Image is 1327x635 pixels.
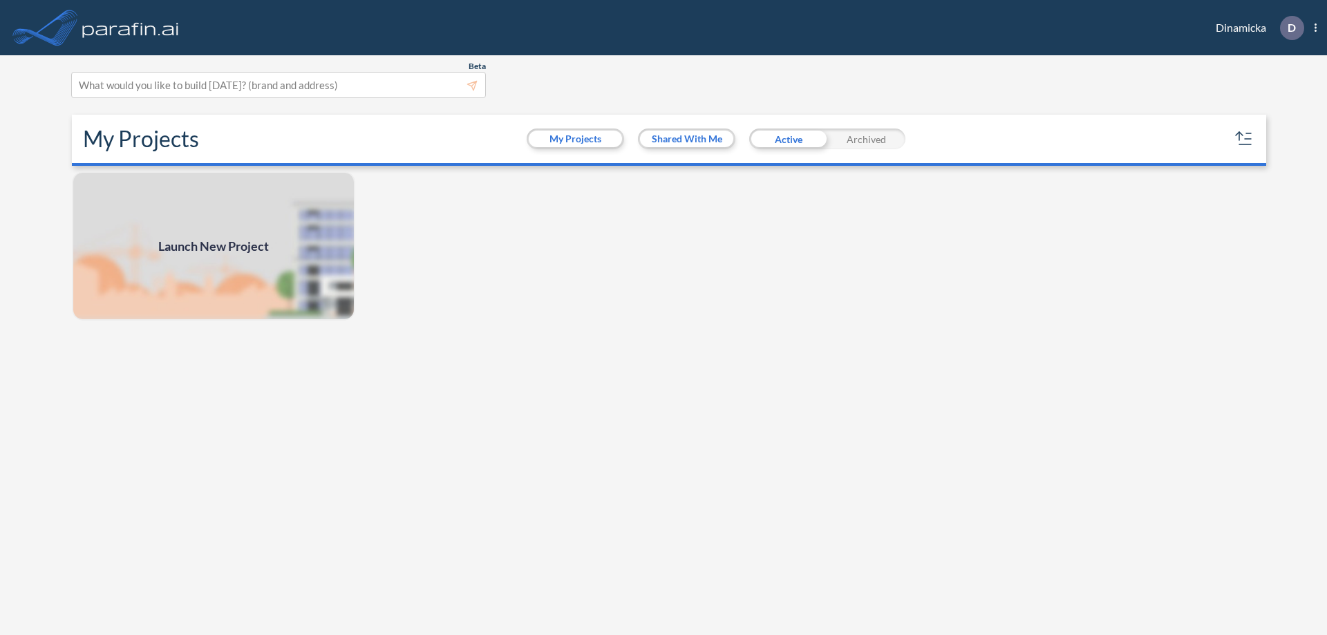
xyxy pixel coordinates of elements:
[640,131,733,147] button: Shared With Me
[827,129,905,149] div: Archived
[72,171,355,321] img: add
[72,171,355,321] a: Launch New Project
[1288,21,1296,34] p: D
[1195,16,1317,40] div: Dinamicka
[83,126,199,152] h2: My Projects
[749,129,827,149] div: Active
[158,237,269,256] span: Launch New Project
[529,131,622,147] button: My Projects
[469,61,486,72] span: Beta
[79,14,182,41] img: logo
[1233,128,1255,150] button: sort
